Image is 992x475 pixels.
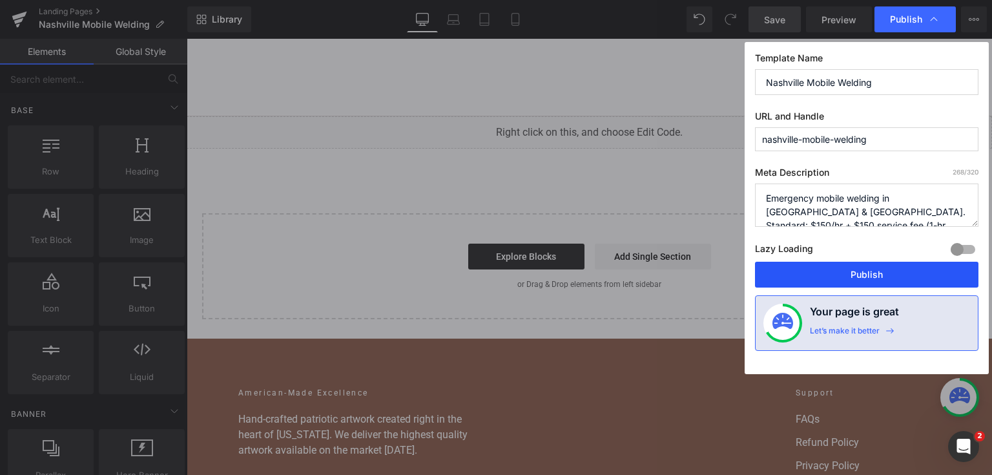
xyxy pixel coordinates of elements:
p: or Drag & Drop elements from left sidebar [36,241,770,250]
a: FAQs [609,373,754,388]
label: Template Name [755,52,978,69]
label: Meta Description [755,167,978,184]
a: Refund Policy [609,396,754,412]
p: Hand-crafted patriotic artwork created right in the heart of [US_STATE]. We deliver the highest q... [52,373,297,419]
div: Let’s make it better [810,326,880,343]
span: Publish [890,14,922,25]
span: /320 [953,168,978,176]
h2: American-Made Excellence [52,348,297,360]
label: Lazy Loading [755,240,813,262]
textarea: Emergency mobile welding in [GEOGRAPHIC_DATA] & [GEOGRAPHIC_DATA]. Standard: $150/hr + $150 servi... [755,184,978,227]
button: Publish [755,262,978,288]
label: URL and Handle [755,111,978,127]
h4: Your page is great [810,304,899,326]
a: Explore Blocks [282,205,398,231]
span: 2 [975,431,985,441]
a: Add Single Section [408,205,524,231]
iframe: Intercom live chat [948,431,979,462]
a: Privacy Policy [609,419,754,435]
img: onboarding-status.svg [772,313,793,333]
h2: Support [609,348,754,360]
span: 268 [953,168,964,176]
